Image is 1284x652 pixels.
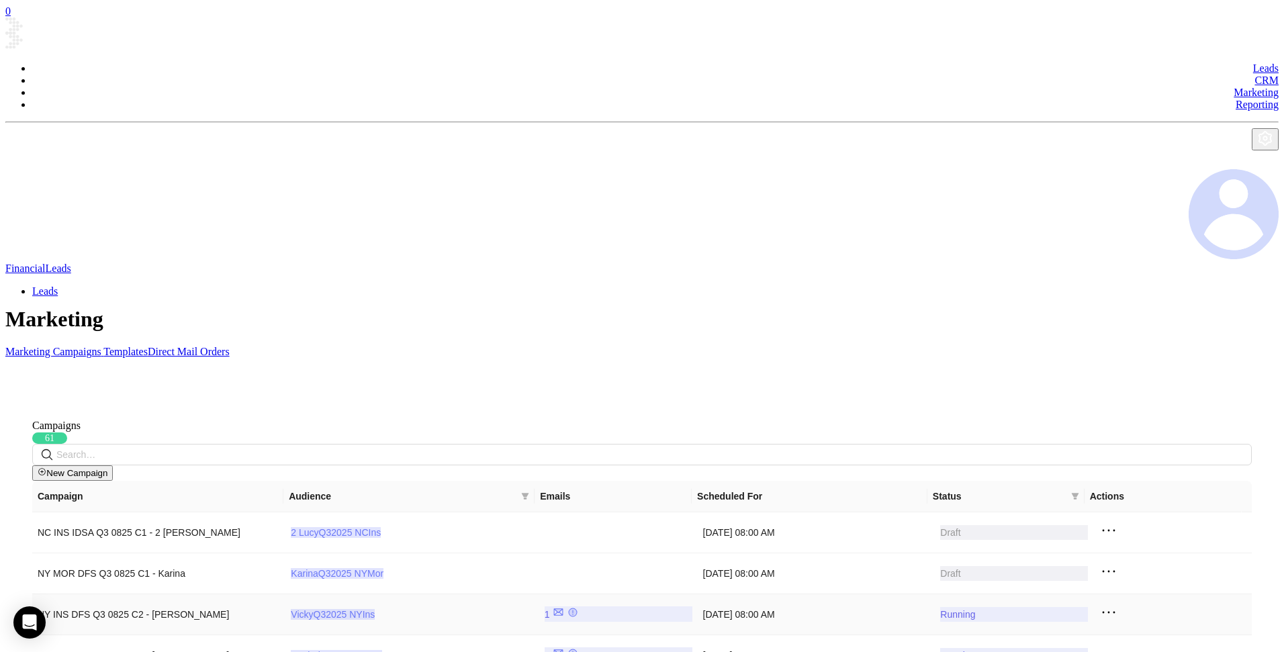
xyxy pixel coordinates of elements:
a: Direct Mail Orders [148,346,230,357]
a: Leads [1253,62,1279,74]
div: 1 [545,606,692,622]
img: iconNotification [1249,150,1265,167]
a: Financial [5,263,46,274]
div: Running [940,607,1088,622]
a: Leads [32,285,58,297]
span: Status [933,489,1066,504]
div: [DATE] 08:00 AM [703,566,930,581]
a: Reporting [1236,99,1279,110]
th: Actions [1085,481,1242,512]
a: Templates [103,346,148,357]
th: Campaign [32,481,283,512]
span: KarinaQ32025 NYMor [291,568,383,579]
img: user [1189,169,1279,260]
a: Marketing [1234,87,1279,98]
span: 2 LucyQ32025 NCIns [291,527,381,538]
button: New Campaign [32,465,113,480]
div: draft [940,566,1088,581]
div: Campaigns [32,420,1252,432]
div: NY MOR DFS Q3 0825 C1 - Karina [38,566,280,581]
span: Audience [289,489,516,504]
span: VickyQ32025 NYIns [291,609,375,620]
div: [DATE] 08:00 AM [703,607,930,622]
div: NC INS IDSA Q3 0825 C1 - 2 [PERSON_NAME] [38,525,280,540]
a: CRM [1254,75,1279,86]
span: filter [1071,492,1079,500]
img: logo [5,17,220,49]
span: filter [518,486,532,506]
img: iconSetting [1257,130,1273,146]
h1: Marketing [5,307,1279,332]
span: filter [1068,486,1082,506]
div: [DATE] 08:00 AM [703,525,930,540]
div: Open Intercom Messenger [13,606,46,639]
a: Marketing Campaigns [5,346,103,357]
a: 0 [5,5,11,17]
a: Leads [46,263,71,274]
th: Emails [535,481,692,512]
th: Scheduled For [692,481,927,512]
div: draft [940,525,1088,540]
span: 61 [32,432,67,444]
span: filter [521,492,529,500]
input: Search… [56,447,1233,462]
div: NY INS DFS Q3 0825 C2 - [PERSON_NAME] [38,607,280,622]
